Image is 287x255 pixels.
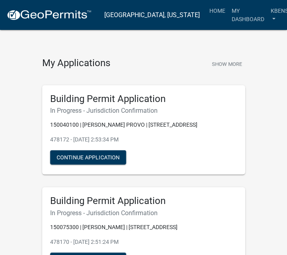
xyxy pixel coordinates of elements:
a: My Dashboard [228,3,267,27]
p: 150075300 | [PERSON_NAME] | [STREET_ADDRESS] [50,223,237,231]
a: Home [206,3,228,18]
h6: In Progress - Jurisdiction Confirmation [50,107,237,114]
p: 478172 - [DATE] 2:53:34 PM [50,135,237,144]
h5: Building Permit Application [50,195,237,207]
p: 478170 - [DATE] 2:51:24 PM [50,238,237,246]
button: Continue Application [50,150,126,165]
button: Show More [209,57,245,71]
h6: In Progress - Jurisdiction Confirmation [50,209,237,217]
a: [GEOGRAPHIC_DATA], [US_STATE] [104,8,200,22]
h5: Building Permit Application [50,93,237,105]
h4: My Applications [42,57,110,69]
p: 150040100 | [PERSON_NAME] PROVO | [STREET_ADDRESS] [50,121,237,129]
